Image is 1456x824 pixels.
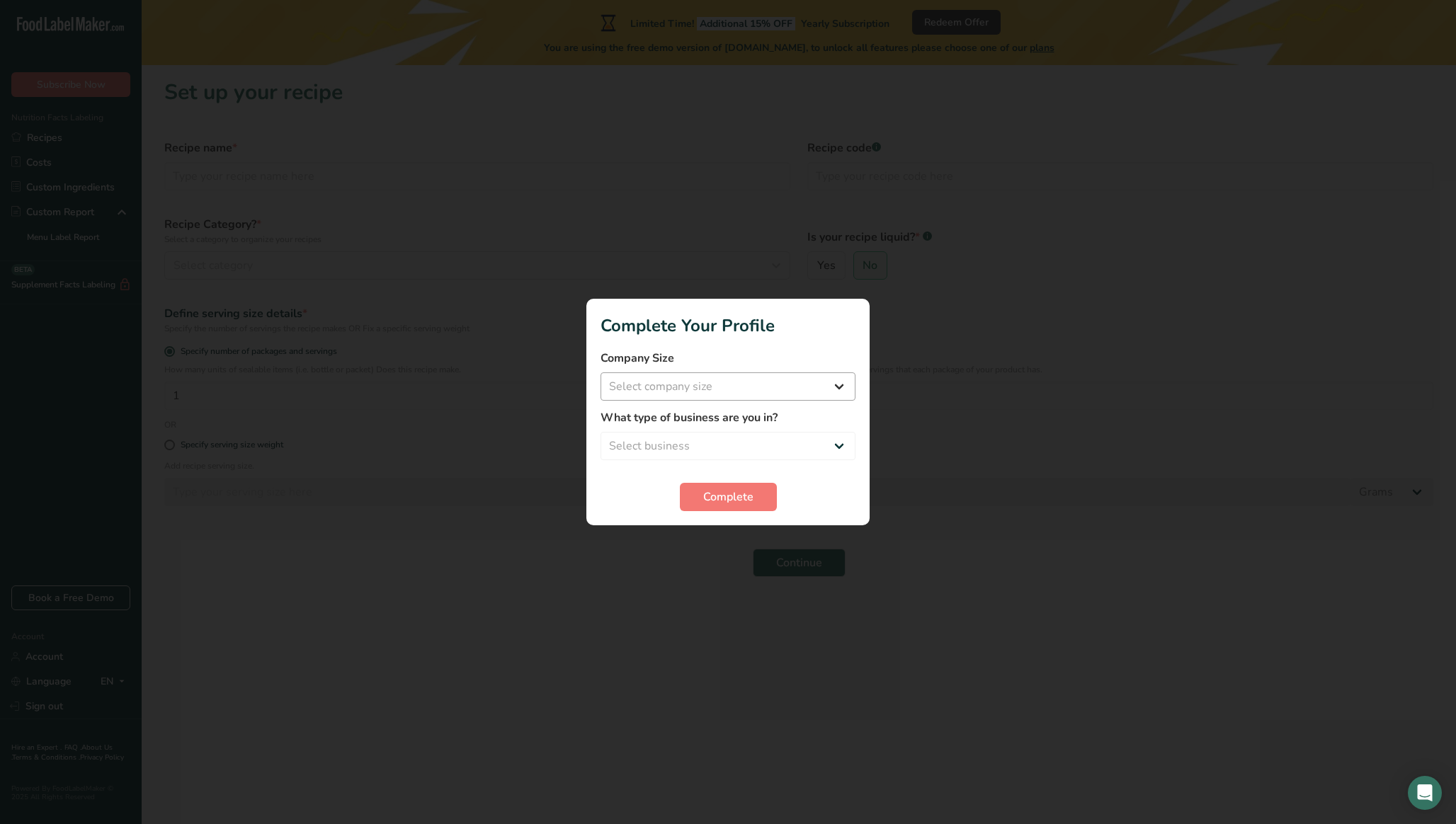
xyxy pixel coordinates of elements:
[601,350,855,367] label: Company Size
[601,409,855,426] label: What type of business are you in?
[703,488,753,505] span: Complete
[680,483,777,511] button: Complete
[601,313,855,338] h1: Complete Your Profile
[1408,776,1442,810] div: Open Intercom Messenger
